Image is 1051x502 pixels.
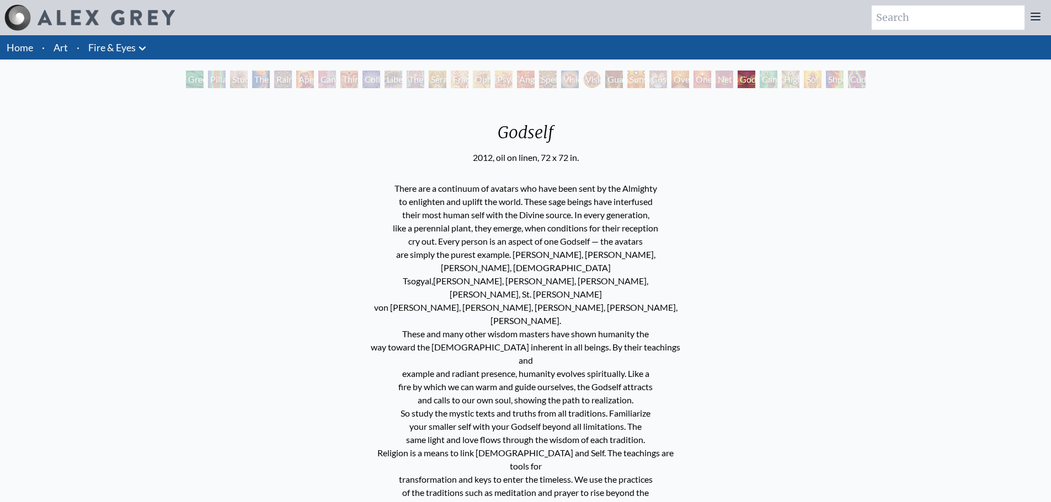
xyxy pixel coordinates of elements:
[495,71,513,88] div: Psychomicrograph of a Fractal Paisley Cherub Feather Tip
[716,71,733,88] div: Net of Being
[605,71,623,88] div: Guardian of Infinite Vision
[539,71,557,88] div: Spectral Lotus
[88,40,136,55] a: Fire & Eyes
[7,41,33,53] a: Home
[782,71,799,88] div: Higher Vision
[208,71,226,88] div: Pillar of Awareness
[340,71,358,88] div: Third Eye Tears of Joy
[385,71,402,88] div: Liberation Through Seeing
[583,71,601,88] div: Vision Crystal Tondo
[429,71,446,88] div: Seraphic Transport Docking on the Third Eye
[318,71,336,88] div: Cannabis Sutra
[804,71,821,88] div: Sol Invictus
[649,71,667,88] div: Cosmic Elf
[473,122,579,151] div: Godself
[296,71,314,88] div: Aperture
[872,6,1025,30] input: Search
[693,71,711,88] div: One
[54,40,68,55] a: Art
[38,35,49,60] li: ·
[72,35,84,60] li: ·
[473,151,579,164] div: 2012, oil on linen, 72 x 72 in.
[826,71,844,88] div: Shpongled
[407,71,424,88] div: The Seer
[186,71,204,88] div: Green Hand
[517,71,535,88] div: Angel Skin
[252,71,270,88] div: The Torch
[671,71,689,88] div: Oversoul
[738,71,755,88] div: Godself
[362,71,380,88] div: Collective Vision
[230,71,248,88] div: Study for the Great Turn
[627,71,645,88] div: Sunyata
[760,71,777,88] div: Cannafist
[561,71,579,88] div: Vision Crystal
[274,71,292,88] div: Rainbow Eye Ripple
[473,71,490,88] div: Ophanic Eyelash
[848,71,866,88] div: Cuddle
[451,71,468,88] div: Fractal Eyes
